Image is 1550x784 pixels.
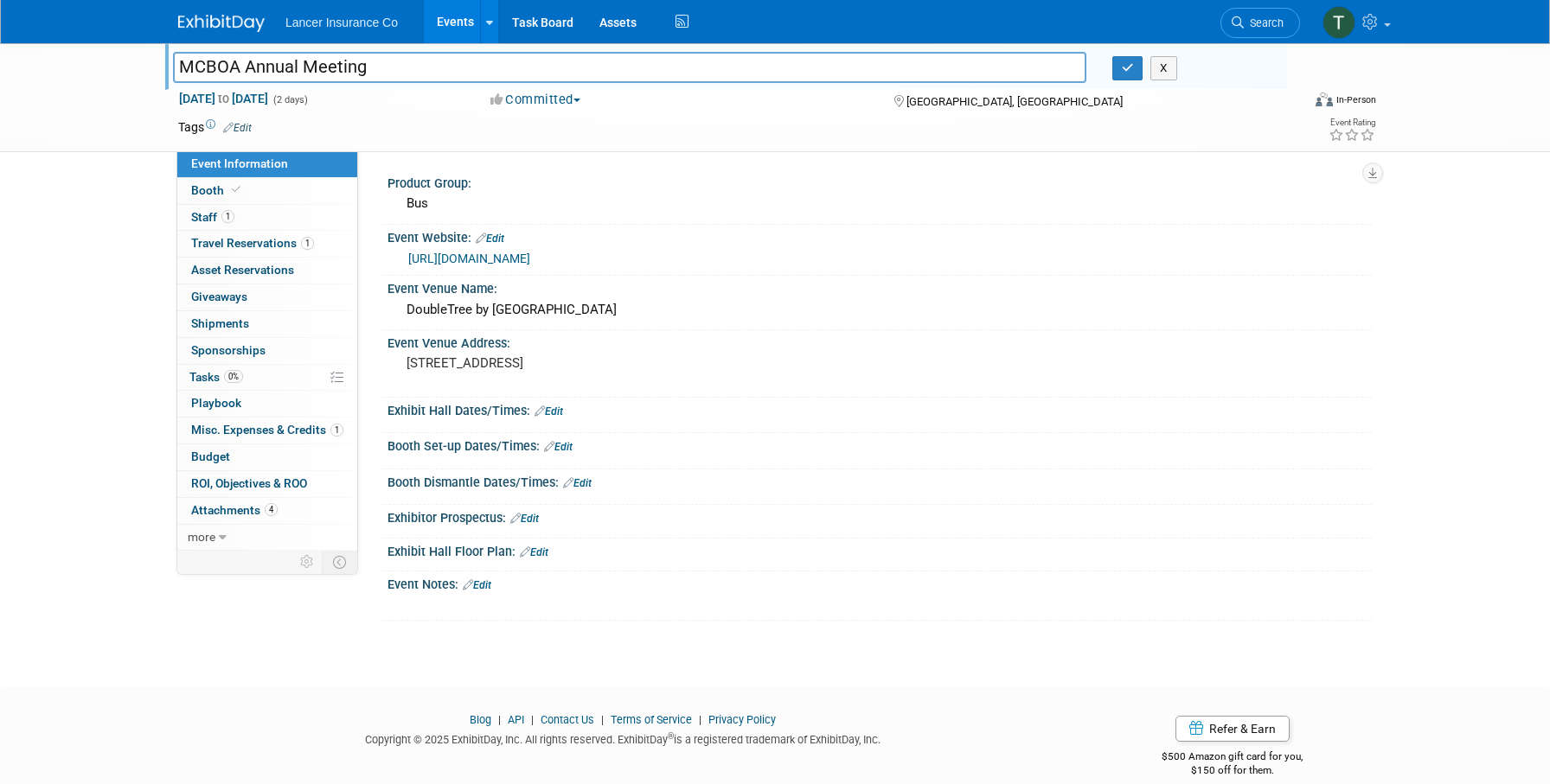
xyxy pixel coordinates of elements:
span: Giveaways [191,290,247,303]
span: Search [1244,16,1284,29]
div: Copyright © 2025 ExhibitDay, Inc. All rights reserved. ExhibitDay is a registered trademark of Ex... [178,728,1067,748]
a: ROI, Objectives & ROO [177,471,357,497]
button: Committed [484,91,587,109]
td: Personalize Event Tab Strip [292,551,323,573]
a: Contact Us [541,713,594,726]
div: Event Rating [1329,118,1375,127]
span: more [188,530,215,544]
div: Event Notes: [387,571,1372,594]
div: Exhibit Hall Floor Plan: [387,539,1372,561]
div: Exhibit Hall Dates/Times: [387,398,1372,420]
pre: [STREET_ADDRESS] [407,355,778,371]
div: Booth Dismantle Dates/Times: [387,469,1372,492]
td: Toggle Event Tabs [323,551,358,573]
a: Staff1 [177,205,357,231]
a: Edit [223,122,252,134]
span: Sponsorships [191,343,266,357]
a: Tasks0% [177,365,357,391]
div: DoubleTree by [GEOGRAPHIC_DATA] [400,296,1359,323]
span: 1 [330,424,343,437]
div: Exhibitor Prospectus: [387,505,1372,527]
span: Lancer Insurance Co [285,16,398,29]
i: Booth reservation complete [232,185,240,194]
span: 1 [301,237,314,250]
a: Budget [177,444,357,470]
span: 4 [265,503,278,516]
a: API [508,713,524,726]
a: Travel Reservations1 [177,231,357,257]
span: Shipments [191,316,249,330]
span: Event Information [191,156,288,170]
span: Booth [191,183,244,197]
a: Sponsorships [177,338,357,364]
a: more [177,525,357,551]
a: Event Information [177,151,357,177]
div: Product Group: [387,170,1372,192]
a: Edit [520,546,548,558]
div: $500 Amazon gift card for you, [1093,738,1373,778]
a: Privacy Policy [708,713,776,726]
div: In-Person [1335,93,1376,106]
span: [GEOGRAPHIC_DATA], [GEOGRAPHIC_DATA] [906,95,1123,108]
span: Attachments [191,503,278,517]
span: | [527,713,538,726]
span: Asset Reservations [191,263,294,277]
a: Giveaways [177,284,357,310]
span: Staff [191,210,234,224]
span: Tasks [189,370,243,384]
span: | [494,713,505,726]
a: Edit [544,441,573,453]
a: Search [1220,8,1300,38]
div: Bus [400,190,1359,217]
span: 1 [221,210,234,223]
a: Playbook [177,391,357,417]
a: Terms of Service [611,713,692,726]
a: Refer & Earn [1175,716,1290,742]
span: | [695,713,706,726]
span: Playbook [191,396,241,410]
div: Booth Set-up Dates/Times: [387,433,1372,456]
span: to [215,92,232,105]
img: ExhibitDay [178,15,265,32]
a: Edit [510,513,539,525]
a: Edit [463,579,491,591]
div: Event Venue Address: [387,330,1372,352]
a: Edit [563,477,592,489]
a: Blog [470,713,491,726]
img: Format-Inperson.png [1316,92,1333,106]
span: Travel Reservations [191,236,314,250]
div: Event Format [1198,90,1376,116]
a: Booth [177,178,357,204]
span: (2 days) [272,94,308,105]
a: Asset Reservations [177,258,357,284]
td: Tags [178,118,252,136]
a: Edit [535,405,563,417]
button: X [1150,56,1177,80]
a: Edit [476,233,504,245]
span: 0% [224,370,243,383]
a: [URL][DOMAIN_NAME] [408,252,530,265]
a: Attachments4 [177,498,357,524]
a: Shipments [177,311,357,337]
sup: ® [668,731,674,741]
span: Misc. Expenses & Credits [191,423,343,437]
div: Event Venue Name: [387,276,1372,297]
span: ROI, Objectives & ROO [191,476,307,490]
span: | [597,713,608,726]
div: Event Website: [387,225,1372,247]
span: Budget [191,449,230,463]
a: Misc. Expenses & Credits1 [177,417,357,443]
span: [DATE] [DATE] [178,91,269,106]
div: $150 off for them. [1093,763,1373,778]
img: Terrence Forrest [1323,6,1355,39]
